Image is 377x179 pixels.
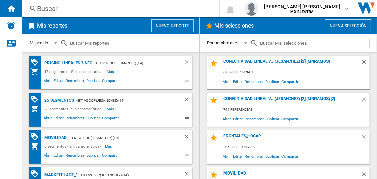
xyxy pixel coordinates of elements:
span: Compartir [280,114,299,123]
span: Renombrar [244,114,264,123]
span: Renombrar [244,151,264,161]
span: Renombrar [65,152,85,160]
span: Renombrar [65,115,85,123]
span: Abrir [222,114,232,123]
span: Más [107,105,115,113]
div: Borrar [361,96,370,106]
img: profile.jpg [245,2,258,16]
span: Abrir [222,77,232,86]
span: Editar [53,152,65,160]
span: Duplicar [265,77,280,86]
span: Duplicar [265,151,280,161]
div: Pricing lineales 3 neg [43,59,92,68]
div: 26 segmentos - Sin característica - [43,105,107,113]
div: Mi colección [31,142,43,150]
div: 685 referencias [222,68,370,77]
div: FRONTALES_HOGAR [222,133,361,143]
div: Conectividad Lineal vj (jesanchez) [2] (mnramos) [2] [222,96,361,106]
div: 791 referencias [222,106,370,114]
div: Borrar [184,59,192,68]
span: Duplicar [265,114,280,123]
span: Editar [232,151,244,161]
img: alerts-logo.svg [7,21,15,30]
h2: Mis reportes [36,19,69,32]
span: Más [105,142,113,150]
div: Matriz de PROMOCIONES [31,95,43,104]
div: Matriz de PROMOCIONES [31,58,43,67]
button: Nueva selección [325,19,371,32]
div: 26 segmentos [43,96,74,105]
div: Borrar [184,133,192,142]
span: Editar [232,77,244,86]
div: - EKT vs Cop (jesanchez) (14) [68,133,169,142]
div: Matriz de PROMOCIONES [31,132,43,141]
div: - EKT vs Cop (jesanchez) (14) [92,59,170,68]
div: 2050 referencias [222,143,370,151]
div: Mi colección [31,68,43,76]
span: Renombrar [65,78,85,86]
div: Buscar [37,4,201,13]
div: Por nombre asc. [207,40,239,46]
div: 17 segmentos - Sin característica - [43,68,107,76]
span: Compartir [101,115,120,123]
span: Editar [53,78,65,86]
span: Abrir [222,151,232,161]
span: Duplicar [85,78,101,86]
h2: Mis selecciones [213,19,255,32]
span: Editar [232,114,244,123]
button: Nuevo reporte [151,19,194,32]
div: - EKT vs Cop (jesanchez) (14) [74,96,170,105]
span: Compartir [280,77,299,86]
span: Editar [53,115,65,123]
span: Renombrar [244,77,264,86]
span: [PERSON_NAME] [PERSON_NAME] [264,3,340,10]
span: Compartir [280,151,299,161]
b: MX ELEKTRA [290,10,313,14]
span: Abrir [43,78,53,86]
div: Borrar [361,133,370,143]
span: Duplicar [85,152,101,160]
span: Duplicar [85,115,101,123]
div: MOVILIDAD_ [43,133,68,142]
div: Borrar [361,59,370,68]
div: Matriz de PROMOCIONES [31,170,43,178]
div: Mi pedido [30,40,48,46]
div: 6 segmentos - Sin característica - [43,142,105,150]
div: Borrar [184,96,192,105]
input: Buscar Mis reportes [68,39,192,48]
div: Mi colección [31,105,43,113]
span: Abrir [43,115,53,123]
div: Conectividad Lineal vj (jesanchez) [2] (mnramos) [222,59,361,68]
span: Abrir [43,152,53,160]
span: Compartir [101,152,120,160]
span: Compartir [101,78,120,86]
span: Más [107,68,115,76]
input: Buscar Mis selecciones [258,39,370,48]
